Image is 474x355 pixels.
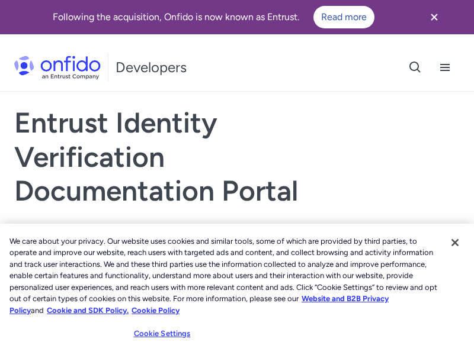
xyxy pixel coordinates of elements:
[427,10,441,24] svg: Close banner
[47,306,129,315] a: Cookie and SDK Policy.
[313,6,374,28] a: Read more
[132,306,180,315] a: Cookie Policy
[412,2,456,32] button: Close banner
[14,56,101,79] img: Onfido Logo
[442,230,468,256] button: Close
[14,6,412,28] div: Following the acquisition, Onfido is now known as Entrust.
[14,106,326,208] h1: Entrust Identity Verification Documentation Portal
[116,58,187,77] h1: Developers
[438,60,452,75] svg: Open navigation menu button
[430,53,460,82] button: Open navigation menu button
[408,60,422,75] svg: Open search button
[9,294,389,315] a: More information about our cookie policy., opens in a new tab
[401,53,430,82] button: Open search button
[125,322,199,346] button: Cookie Settings
[9,235,441,317] div: We care about your privacy. Our website uses cookies and similar tools, some of which are provide...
